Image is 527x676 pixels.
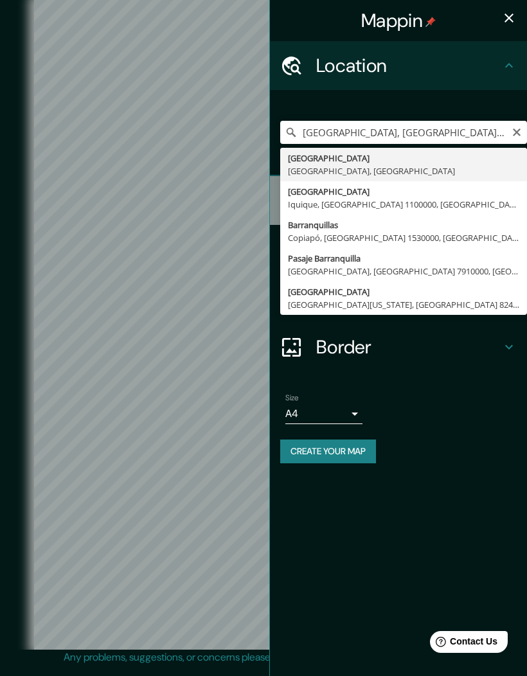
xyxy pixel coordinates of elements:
div: Location [270,41,527,90]
div: [GEOGRAPHIC_DATA], [GEOGRAPHIC_DATA] 7910000, [GEOGRAPHIC_DATA] [288,265,519,278]
div: Pins [270,176,527,225]
label: Size [285,393,299,404]
button: Create your map [280,440,376,463]
div: [GEOGRAPHIC_DATA][US_STATE], [GEOGRAPHIC_DATA] 8240000, [GEOGRAPHIC_DATA] [288,298,519,311]
button: Clear [512,125,522,138]
div: [GEOGRAPHIC_DATA] [288,152,519,165]
div: Style [270,225,527,274]
div: [GEOGRAPHIC_DATA] [288,185,519,198]
p: Any problems, suggestions, or concerns please email . [64,650,459,665]
div: [GEOGRAPHIC_DATA], [GEOGRAPHIC_DATA] [288,165,519,177]
div: [GEOGRAPHIC_DATA] [288,285,519,298]
div: Barranquillas [288,218,519,231]
h4: Mappin [361,9,436,32]
div: Border [270,323,527,371]
div: Layout [270,274,527,323]
div: Pasaje Barranquilla [288,252,519,265]
div: A4 [285,404,362,424]
div: Iquique, [GEOGRAPHIC_DATA] 1100000, [GEOGRAPHIC_DATA] [288,198,519,211]
div: Copiapó, [GEOGRAPHIC_DATA] 1530000, [GEOGRAPHIC_DATA] [288,231,519,244]
h4: Location [316,54,501,77]
input: Pick your city or area [280,121,527,144]
h4: Border [316,335,501,359]
img: pin-icon.png [425,17,436,27]
iframe: Help widget launcher [413,626,513,662]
